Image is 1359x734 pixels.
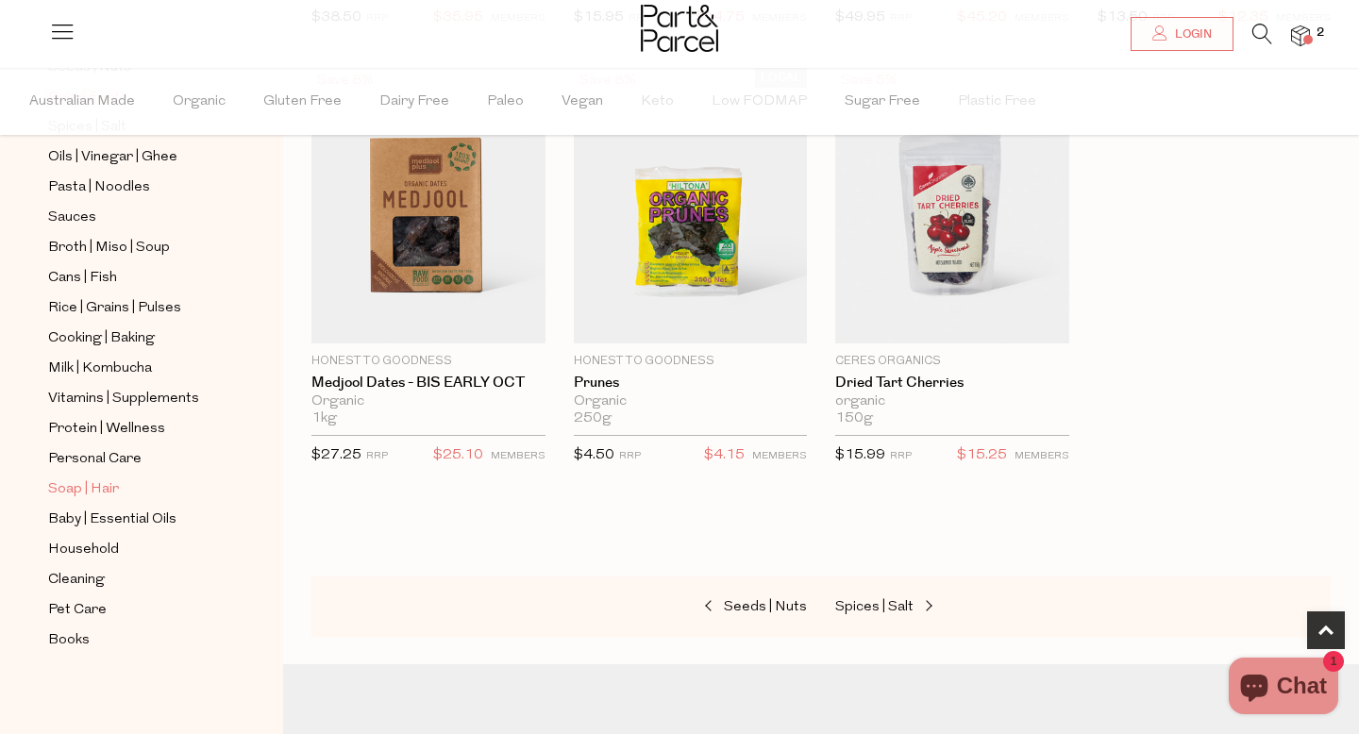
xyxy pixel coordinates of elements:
[835,68,1069,343] img: Dried Tart Cherries
[48,207,96,229] span: Sauces
[958,69,1036,135] span: Plastic Free
[712,69,807,135] span: Low FODMAP
[48,569,105,592] span: Cleaning
[491,451,545,461] small: MEMBERS
[379,69,449,135] span: Dairy Free
[1291,25,1310,45] a: 2
[48,296,220,320] a: Rice | Grains | Pulses
[835,448,885,462] span: $15.99
[48,629,90,652] span: Books
[1131,17,1233,51] a: Login
[574,68,808,343] img: Prunes
[173,69,226,135] span: Organic
[48,146,177,169] span: Oils | Vinegar | Ghee
[48,266,220,290] a: Cans | Fish
[574,353,808,370] p: Honest to Goodness
[48,418,165,441] span: Protein | Wellness
[618,595,807,620] a: Seeds | Nuts
[704,443,745,468] span: $4.15
[619,451,641,461] small: RRP
[48,175,220,199] a: Pasta | Noodles
[311,353,545,370] p: Honest to Goodness
[835,393,1069,410] div: organic
[263,69,342,135] span: Gluten Free
[835,353,1069,370] p: Ceres Organics
[48,628,220,652] a: Books
[835,410,873,427] span: 150g
[835,600,914,614] span: Spices | Salt
[48,599,107,622] span: Pet Care
[48,508,220,531] a: Baby | Essential Oils
[311,68,545,343] img: Medjool Dates - BIS EARLY OCT
[641,5,718,52] img: Part&Parcel
[845,69,920,135] span: Sugar Free
[48,327,155,350] span: Cooking | Baking
[574,448,614,462] span: $4.50
[48,145,220,169] a: Oils | Vinegar | Ghee
[835,595,1024,620] a: Spices | Salt
[48,538,220,561] a: Household
[48,477,220,501] a: Soap | Hair
[752,451,807,461] small: MEMBERS
[48,236,220,259] a: Broth | Miso | Soup
[48,478,119,501] span: Soap | Hair
[48,447,220,471] a: Personal Care
[574,375,808,392] a: Prunes
[1223,658,1344,719] inbox-online-store-chat: Shopify online store chat
[562,69,603,135] span: Vegan
[48,387,220,410] a: Vitamins | Supplements
[48,539,119,561] span: Household
[487,69,524,135] span: Paleo
[48,357,220,380] a: Milk | Kombucha
[48,388,199,410] span: Vitamins | Supplements
[48,598,220,622] a: Pet Care
[890,451,912,461] small: RRP
[48,176,150,199] span: Pasta | Noodles
[1015,451,1069,461] small: MEMBERS
[835,375,1069,392] a: Dried Tart Cherries
[957,443,1007,468] span: $15.25
[48,297,181,320] span: Rice | Grains | Pulses
[1170,26,1212,42] span: Login
[311,410,337,427] span: 1kg
[48,509,176,531] span: Baby | Essential Oils
[29,69,135,135] span: Australian Made
[366,451,388,461] small: RRP
[48,326,220,350] a: Cooking | Baking
[311,448,361,462] span: $27.25
[574,410,612,427] span: 250g
[1312,25,1329,42] span: 2
[641,69,674,135] span: Keto
[48,448,142,471] span: Personal Care
[48,358,152,380] span: Milk | Kombucha
[724,600,807,614] span: Seeds | Nuts
[311,375,545,392] a: Medjool Dates - BIS EARLY OCT
[48,568,220,592] a: Cleaning
[48,237,170,259] span: Broth | Miso | Soup
[574,393,808,410] div: Organic
[48,206,220,229] a: Sauces
[433,443,483,468] span: $25.10
[311,393,545,410] div: Organic
[48,267,117,290] span: Cans | Fish
[48,417,220,441] a: Protein | Wellness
